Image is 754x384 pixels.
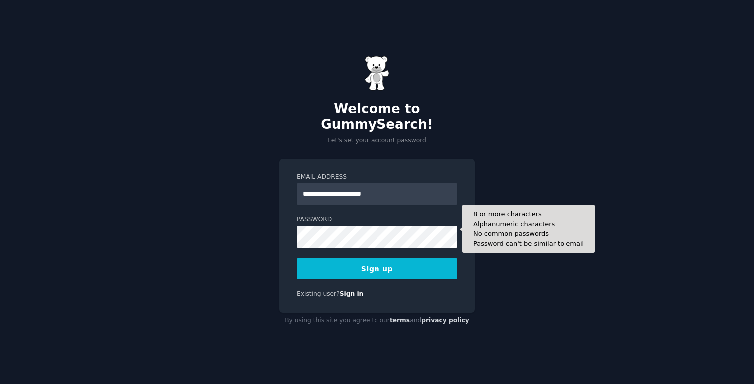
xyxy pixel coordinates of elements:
[297,215,457,224] label: Password
[390,317,410,324] a: terms
[365,56,389,91] img: Gummy Bear
[279,136,475,145] p: Let's set your account password
[297,258,457,279] button: Sign up
[279,313,475,329] div: By using this site you agree to our and
[297,173,457,182] label: Email Address
[421,317,469,324] a: privacy policy
[279,101,475,133] h2: Welcome to GummySearch!
[340,290,364,297] a: Sign in
[297,290,340,297] span: Existing user?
